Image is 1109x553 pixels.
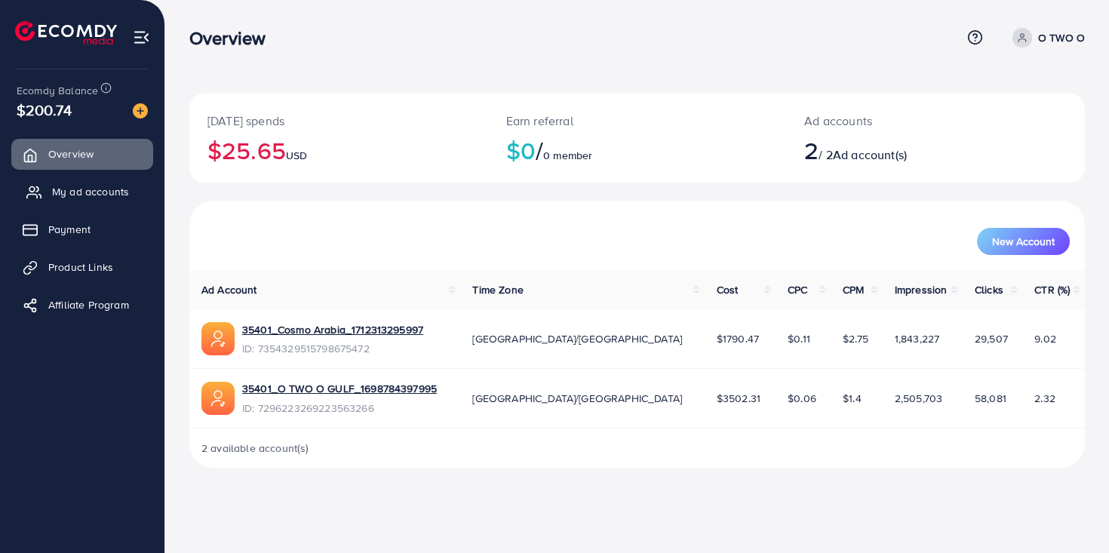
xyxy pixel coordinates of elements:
a: Payment [11,214,153,244]
span: Product Links [48,260,113,275]
span: $1.4 [843,391,862,406]
span: 2.32 [1034,391,1055,406]
a: Overview [11,139,153,169]
img: image [133,103,148,118]
img: ic-ads-acc.e4c84228.svg [201,382,235,415]
a: 35401_Cosmo Arabia_1712313295997 [242,322,423,337]
span: Impression [895,282,948,297]
span: Ad Account [201,282,257,297]
span: Affiliate Program [48,297,129,312]
span: 2,505,703 [895,391,942,406]
span: [GEOGRAPHIC_DATA]/[GEOGRAPHIC_DATA] [472,331,682,346]
span: Ad account(s) [833,146,907,163]
span: Cost [717,282,739,297]
span: USD [286,148,307,163]
p: [DATE] spends [207,112,470,130]
span: Clicks [975,282,1003,297]
span: CPM [843,282,864,297]
a: O TWO O [1006,28,1085,48]
a: 35401_O TWO O GULF_1698784397995 [242,381,437,396]
p: Earn referral [506,112,769,130]
span: 2 available account(s) [201,441,309,456]
span: 0 member [543,148,592,163]
h2: $25.65 [207,136,470,164]
span: $0.11 [788,331,810,346]
span: [GEOGRAPHIC_DATA]/[GEOGRAPHIC_DATA] [472,391,682,406]
span: 1,843,227 [895,331,939,346]
h3: Overview [189,27,278,49]
span: $200.74 [17,99,72,121]
span: Time Zone [472,282,523,297]
span: $1790.47 [717,331,759,346]
span: 58,081 [975,391,1006,406]
p: Ad accounts [804,112,992,130]
span: Ecomdy Balance [17,83,98,98]
span: New Account [992,236,1055,247]
span: $0.06 [788,391,816,406]
a: Product Links [11,252,153,282]
span: $2.75 [843,331,868,346]
img: ic-ads-acc.e4c84228.svg [201,322,235,355]
span: ID: 7354329515798675472 [242,341,423,356]
img: menu [133,29,150,46]
a: My ad accounts [11,177,153,207]
span: My ad accounts [52,184,129,199]
span: 9.02 [1034,331,1056,346]
a: Affiliate Program [11,290,153,320]
span: CTR (%) [1034,282,1070,297]
p: O TWO O [1038,29,1085,47]
span: / [536,133,543,167]
span: CPC [788,282,807,297]
button: New Account [977,228,1070,255]
span: Overview [48,146,94,161]
h2: / 2 [804,136,992,164]
span: 2 [804,133,819,167]
iframe: Chat [1045,485,1098,542]
img: logo [15,21,117,45]
span: ID: 7296223269223563266 [242,401,437,416]
span: $3502.31 [717,391,760,406]
span: 29,507 [975,331,1008,346]
h2: $0 [506,136,769,164]
span: Payment [48,222,91,237]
